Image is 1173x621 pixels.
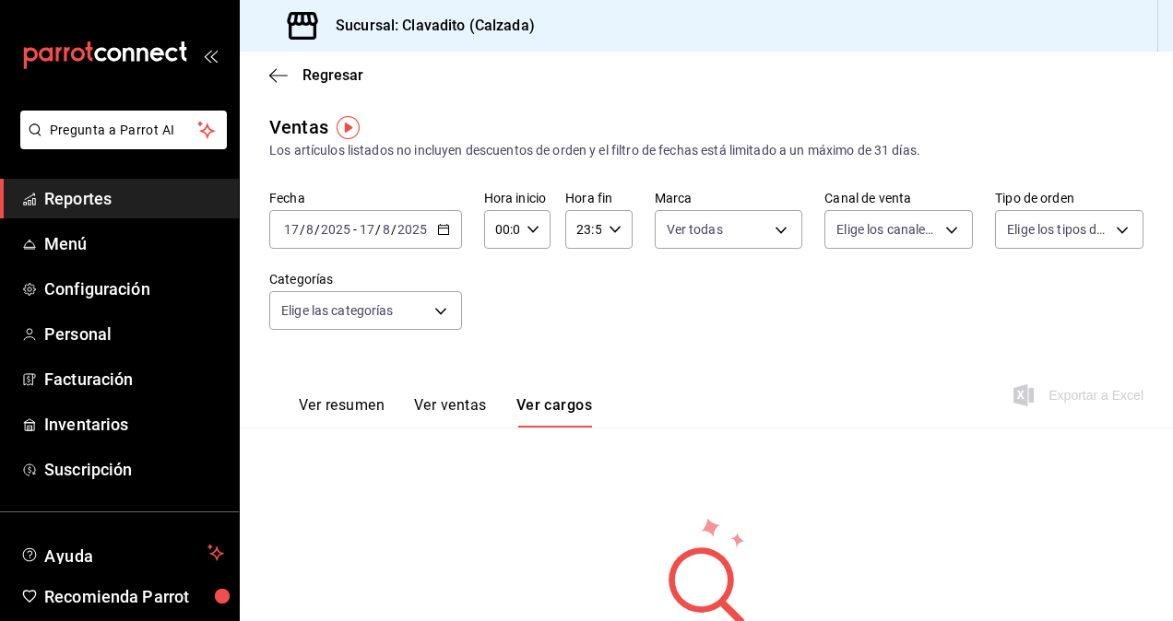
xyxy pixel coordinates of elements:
span: Configuración [44,276,224,301]
span: Ver todas [667,220,723,239]
span: Elige los tipos de orden [1007,220,1109,239]
label: Hora fin [565,192,632,205]
label: Fecha [269,192,462,205]
input: -- [283,222,300,237]
input: -- [359,222,375,237]
button: open_drawer_menu [203,48,218,63]
label: Hora inicio [484,192,551,205]
button: Pregunta a Parrot AI [20,111,227,149]
label: Marca [655,192,803,205]
label: Tipo de orden [995,192,1143,205]
input: -- [305,222,314,237]
span: Recomienda Parrot [44,584,224,609]
button: Ver cargos [516,396,593,428]
button: Regresar [269,66,363,84]
span: Regresar [302,66,363,84]
div: Ventas [269,113,328,141]
input: ---- [397,222,428,237]
span: - [353,222,357,237]
label: Canal de venta [824,192,973,205]
span: Pregunta a Parrot AI [50,121,198,140]
span: / [314,222,320,237]
a: Pregunta a Parrot AI [13,134,227,153]
span: / [391,222,397,237]
span: Personal [44,322,224,346]
label: Categorías [269,273,462,286]
span: Inventarios [44,412,224,437]
div: Los artículos listados no incluyen descuentos de orden y el filtro de fechas está limitado a un m... [269,141,1143,160]
span: Elige las categorías [281,301,394,320]
img: Tooltip marker [337,116,360,139]
h3: Sucursal: Clavadito (Calzada) [321,15,535,37]
span: / [300,222,305,237]
span: / [375,222,381,237]
span: Menú [44,231,224,256]
span: Ayuda [44,542,200,564]
button: Ver ventas [414,396,487,428]
span: Facturación [44,367,224,392]
div: navigation tabs [299,396,592,428]
span: Reportes [44,186,224,211]
input: ---- [320,222,351,237]
span: Elige los canales de venta [836,220,939,239]
input: -- [382,222,391,237]
span: Suscripción [44,457,224,482]
button: Ver resumen [299,396,385,428]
